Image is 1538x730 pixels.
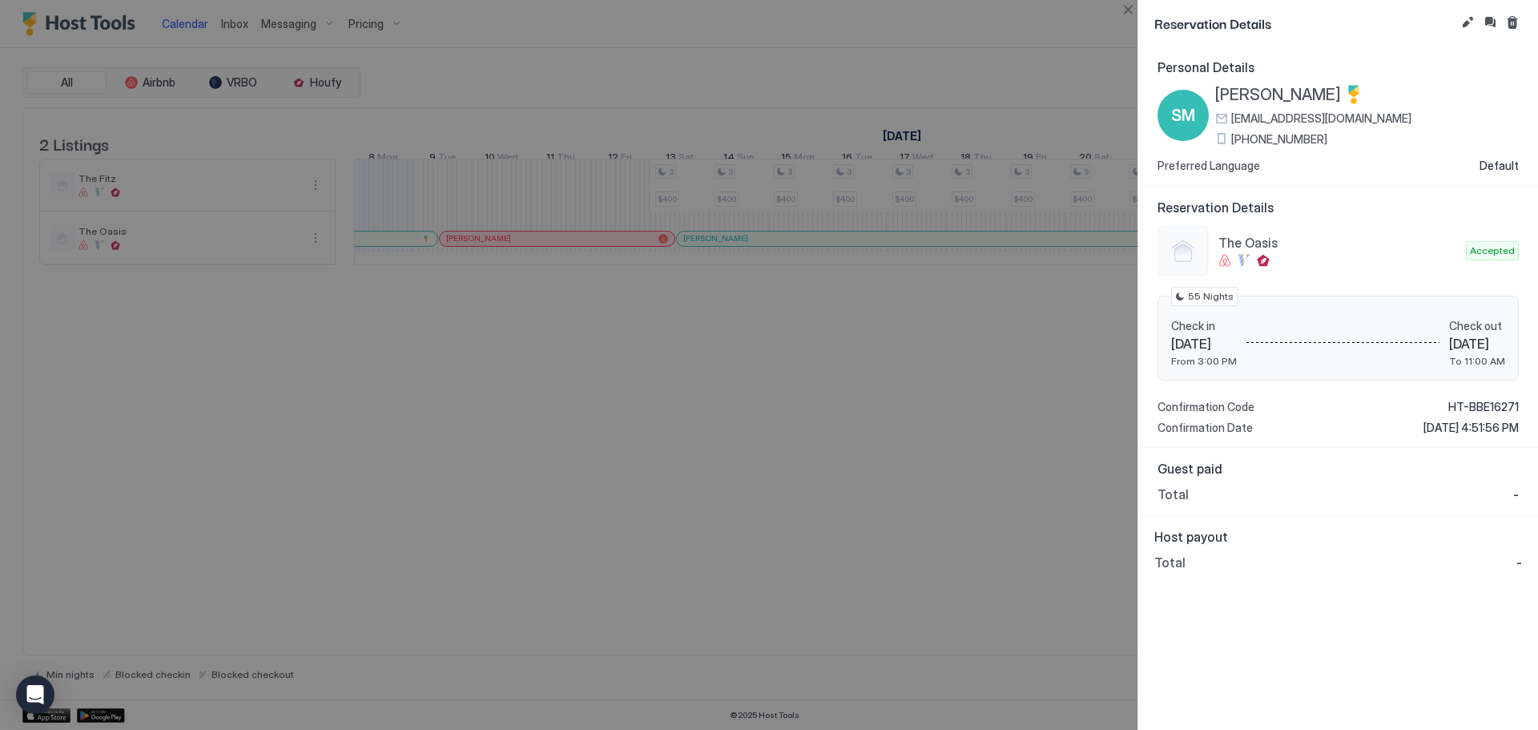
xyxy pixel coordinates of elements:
[1423,421,1519,435] span: [DATE] 4:51:56 PM
[1231,132,1327,147] span: [PHONE_NUMBER]
[1215,85,1341,105] span: [PERSON_NAME]
[1158,421,1253,435] span: Confirmation Date
[1154,555,1186,571] span: Total
[1158,159,1260,173] span: Preferred Language
[1449,336,1505,352] span: [DATE]
[1158,200,1519,216] span: Reservation Details
[1458,13,1477,32] button: Edit reservation
[1171,319,1237,333] span: Check in
[1218,235,1459,251] span: The Oasis
[1449,355,1505,367] span: To 11:00 AM
[1154,529,1522,545] span: Host payout
[1231,111,1411,126] span: [EMAIL_ADDRESS][DOMAIN_NAME]
[1480,13,1500,32] button: Inbox
[1154,13,1455,33] span: Reservation Details
[1449,319,1505,333] span: Check out
[1470,244,1515,258] span: Accepted
[1448,400,1519,414] span: HT-BBE16271
[1516,555,1522,571] span: -
[1158,461,1519,477] span: Guest paid
[1171,336,1237,352] span: [DATE]
[1188,289,1234,304] span: 55 Nights
[1171,103,1195,127] span: SM
[1480,159,1519,173] span: Default
[1158,486,1189,502] span: Total
[1171,355,1237,367] span: From 3:00 PM
[1503,13,1522,32] button: Cancel reservation
[1158,400,1254,414] span: Confirmation Code
[1158,59,1519,75] span: Personal Details
[16,676,54,714] div: Open Intercom Messenger
[1513,486,1519,502] span: -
